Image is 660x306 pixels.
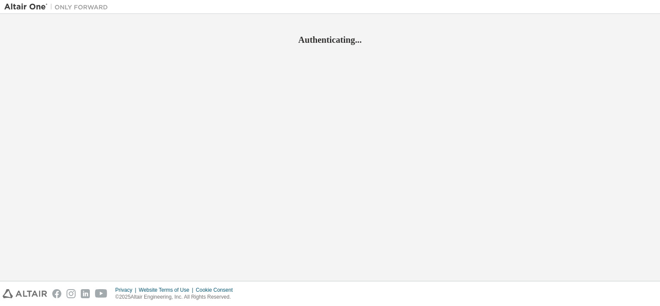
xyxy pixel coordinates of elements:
[4,3,112,11] img: Altair One
[95,289,108,298] img: youtube.svg
[52,289,61,298] img: facebook.svg
[196,287,238,293] div: Cookie Consent
[81,289,90,298] img: linkedin.svg
[115,293,238,301] p: © 2025 Altair Engineering, Inc. All Rights Reserved.
[3,289,47,298] img: altair_logo.svg
[4,34,656,45] h2: Authenticating...
[115,287,139,293] div: Privacy
[67,289,76,298] img: instagram.svg
[139,287,196,293] div: Website Terms of Use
